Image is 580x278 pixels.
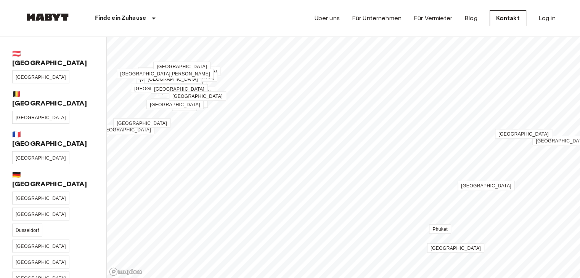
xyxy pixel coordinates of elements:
div: Map marker [137,76,194,84]
div: Map marker [117,70,214,78]
a: [GEOGRAPHIC_DATA] [458,181,515,190]
span: 🇧🇪 [GEOGRAPHIC_DATA] [12,89,94,108]
span: [GEOGRAPHIC_DATA] [16,196,66,201]
a: Über uns [315,14,340,23]
a: [GEOGRAPHIC_DATA] [12,70,69,83]
span: [GEOGRAPHIC_DATA] [134,86,185,91]
p: Finde ein Zuhause [95,14,146,23]
a: [GEOGRAPHIC_DATA] [495,129,552,139]
span: [GEOGRAPHIC_DATA] [167,69,217,74]
a: Mapbox logo [109,267,143,276]
span: Dusseldorf [16,228,39,233]
div: Map marker [138,69,195,77]
span: [GEOGRAPHIC_DATA] [148,77,198,82]
span: Phuket [432,227,448,232]
div: Map marker [144,75,201,83]
span: [GEOGRAPHIC_DATA] [16,75,66,80]
span: [GEOGRAPHIC_DATA] [154,101,204,106]
div: Map marker [495,130,552,138]
span: [GEOGRAPHIC_DATA] [16,115,66,120]
span: [GEOGRAPHIC_DATA] [16,260,66,265]
div: Map marker [113,120,170,128]
a: [GEOGRAPHIC_DATA] [12,240,69,252]
span: [GEOGRAPHIC_DATA] [101,127,151,133]
div: Map marker [172,103,197,111]
div: Map marker [151,99,208,107]
div: Map marker [153,63,210,71]
a: [GEOGRAPHIC_DATA] [12,151,69,164]
span: [GEOGRAPHIC_DATA] [16,244,66,249]
a: Log in [538,14,556,23]
a: [GEOGRAPHIC_DATA] [137,75,194,84]
div: Map marker [138,71,195,79]
div: Map marker [169,93,226,101]
span: [GEOGRAPHIC_DATA] [431,246,481,251]
span: [GEOGRAPHIC_DATA] [153,80,203,86]
span: [GEOGRAPHIC_DATA] [117,121,167,126]
a: [GEOGRAPHIC_DATA] [146,100,204,109]
span: 🇫🇷 [GEOGRAPHIC_DATA] [12,130,94,148]
a: [GEOGRAPHIC_DATA] [169,91,226,101]
div: Map marker [427,244,484,252]
a: [GEOGRAPHIC_DATA] [113,118,170,128]
div: Map marker [158,88,215,96]
a: [GEOGRAPHIC_DATA] [12,192,69,205]
a: [GEOGRAPHIC_DATA] [144,74,201,84]
span: [GEOGRAPHIC_DATA] [461,183,511,189]
a: [GEOGRAPHIC_DATA] [12,256,69,268]
span: [GEOGRAPHIC_DATA] [150,102,200,107]
div: Map marker [131,85,188,93]
span: [GEOGRAPHIC_DATA] [16,212,66,217]
div: Map marker [97,126,154,134]
span: [GEOGRAPHIC_DATA] [161,89,212,94]
a: [GEOGRAPHIC_DATA] [138,67,195,77]
span: [GEOGRAPHIC_DATA] [172,94,223,99]
a: Für Unternehmen [352,14,402,23]
div: Map marker [429,225,451,233]
span: 🇦🇹 [GEOGRAPHIC_DATA] [12,49,94,67]
a: [GEOGRAPHIC_DATA] [151,98,208,108]
span: 🇩🇪 [GEOGRAPHIC_DATA] [12,170,94,189]
span: [GEOGRAPHIC_DATA][PERSON_NAME] [120,71,210,77]
a: Phuket [429,224,451,234]
a: [GEOGRAPHIC_DATA] [131,84,188,93]
span: [GEOGRAPHIC_DATA] [498,131,549,137]
span: [GEOGRAPHIC_DATA] [140,77,190,82]
span: [GEOGRAPHIC_DATA] [157,64,207,69]
a: [GEOGRAPHIC_DATA] [427,243,484,253]
span: [GEOGRAPHIC_DATA] [164,75,214,80]
a: Blog [464,14,477,23]
a: [GEOGRAPHIC_DATA] [12,111,69,124]
a: Für Vermieter [414,14,452,23]
div: Map marker [151,85,208,93]
span: [GEOGRAPHIC_DATA] [154,86,204,92]
div: Map marker [146,101,204,109]
a: Dusseldorf [12,224,42,236]
a: Kontakt [490,10,526,26]
a: [GEOGRAPHIC_DATA] [97,125,154,134]
span: [GEOGRAPHIC_DATA] [16,155,66,161]
a: [GEOGRAPHIC_DATA] [151,84,208,94]
div: Map marker [458,182,515,190]
a: [GEOGRAPHIC_DATA][PERSON_NAME] [117,69,214,78]
img: Habyt [25,13,71,21]
a: [GEOGRAPHIC_DATA] [12,208,69,220]
a: [GEOGRAPHIC_DATA] [153,62,210,71]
